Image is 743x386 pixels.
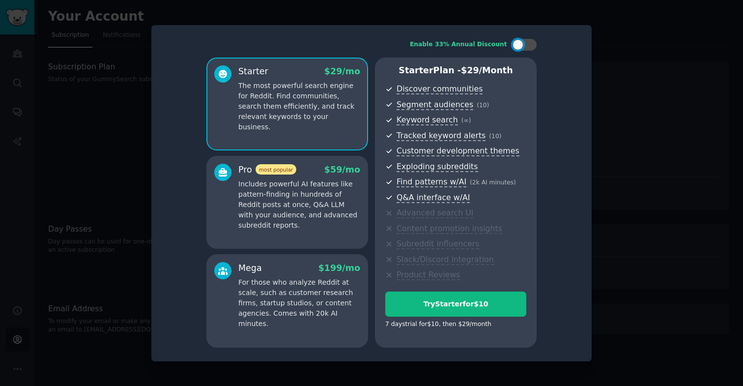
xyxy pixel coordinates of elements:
span: most popular [256,164,297,175]
div: Enable 33% Annual Discount [410,40,507,49]
span: Customer development themes [397,146,519,156]
div: Pro [238,164,296,176]
span: $ 59 /mo [324,165,360,175]
span: Product Reviews [397,270,460,280]
p: The most powerful search engine for Reddit. Find communities, search them efficiently, and track ... [238,81,360,132]
span: Advanced search UI [397,208,473,218]
button: TryStarterfor$10 [385,292,526,317]
span: Slack/Discord integration [397,255,494,265]
span: Discover communities [397,84,483,94]
span: Exploding subreddits [397,162,478,172]
span: Find patterns w/AI [397,177,466,187]
div: Try Starter for $10 [386,299,526,309]
span: $ 29 /mo [324,66,360,76]
span: Keyword search [397,115,458,125]
span: $ 29 /month [461,65,513,75]
span: Content promotion insights [397,224,502,234]
div: Mega [238,262,262,274]
p: Includes powerful AI features like pattern-finding in hundreds of Reddit posts at once, Q&A LLM w... [238,179,360,231]
p: Starter Plan - [385,64,526,77]
span: $ 199 /mo [318,263,360,273]
span: Segment audiences [397,100,473,110]
span: ( ∞ ) [461,117,471,124]
span: Tracked keyword alerts [397,131,486,141]
span: ( 10 ) [489,133,501,140]
span: ( 10 ) [477,102,489,109]
div: Starter [238,65,268,78]
span: Subreddit influencers [397,239,479,249]
span: ( 2k AI minutes ) [470,179,516,186]
p: For those who analyze Reddit at scale, such as customer research firms, startup studios, or conte... [238,277,360,329]
span: Q&A interface w/AI [397,193,470,203]
div: 7 days trial for $10 , then $ 29 /month [385,320,491,329]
